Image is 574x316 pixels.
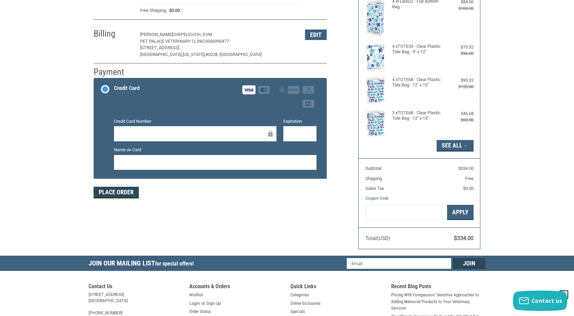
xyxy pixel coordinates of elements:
span: $0.00 [166,7,180,14]
button: Contact us [513,291,567,311]
h5: Contact Us [89,283,183,292]
a: Order Status [189,308,211,315]
h5: Accounts & Orders [189,283,284,292]
a: Specials [290,308,305,315]
button: Edit [305,29,327,40]
div: $73.32 [446,44,474,51]
a: Pricing With Compassion: Sensitive Approaches to Adding Memorial Products to Your Veterinary Serv... [391,292,485,312]
a: Wishlist [189,292,203,298]
button: See All [437,140,474,152]
label: Name on Card [114,146,317,153]
h4: 2 x TOTE68 - Clear Plastic Tote Bag - 12" x 15" [392,110,445,121]
span: for special offers! [155,260,194,267]
h5: Join Our Mailing List [89,256,197,273]
h4: 4 x TOTE33 - Clear Plastic Tote Bag - 9" x 12" [392,44,445,55]
button: Apply [447,205,474,220]
div: $60.00 [446,117,474,123]
div: $93.32 [446,77,474,84]
span: or [197,300,209,307]
span: 80228 / [206,52,220,57]
span: $334.00 [454,235,474,241]
button: Place Order [94,187,139,198]
span: Shipping [365,176,382,181]
input: Join [453,258,485,269]
span: Sales Tax [365,186,384,191]
a: Coupon Code [365,196,388,201]
a: Login [189,300,200,307]
a: Online Exclusives [290,300,321,307]
span: Free [465,176,474,181]
span: [US_STATE], [183,52,206,57]
h5: Recent Blog Posts [391,283,485,292]
span: $334.00 [458,166,474,171]
div: $120.00 [446,83,474,90]
input: Email [347,258,452,269]
div: $96.00 [446,50,474,57]
span: [GEOGRAPHIC_DATA] [220,52,262,57]
span: [GEOGRAPHIC_DATA], [140,52,183,57]
a: Categories [290,292,309,298]
span: PET PALACE VETERINARY CLINIC [140,39,205,44]
span: Total (USD) [365,235,390,241]
span: 3036990477 [205,39,229,44]
input: Gift Certificate or Coupon Code [365,205,447,220]
h4: 4 x TOTE68 - Clear Plastic Tote Bag - 12" x 15" [392,77,445,88]
span: CHEPELEVICH, DVM [173,32,212,37]
span: Subtotal [365,166,381,171]
span: $0.00 [463,186,474,191]
label: Expiration [283,118,317,125]
h2: Billing [94,28,133,39]
div: Credit Card [114,83,139,94]
div: $46.68 [446,110,474,117]
h5: Quick Links [290,283,385,292]
address: [STREET_ADDRESS] [GEOGRAPHIC_DATA] [PHONE_NUMBER] [89,292,183,316]
h2: Payment [94,66,133,78]
label: Credit Card Number [114,118,277,125]
a: Sign Up [206,300,221,307]
span: [PERSON_NAME] [140,32,173,37]
span: Contact us [532,297,562,304]
span: [STREET_ADDRESS] [140,45,179,50]
div: $100.00 [446,5,474,12]
span: Free Shipping [140,7,166,14]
